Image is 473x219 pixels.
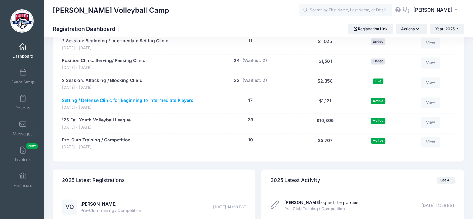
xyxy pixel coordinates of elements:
span: Financials [13,183,32,188]
a: Event Setup [8,66,38,88]
span: Active [371,98,385,104]
span: [DATE] - [DATE] [62,65,145,71]
button: 17 [248,97,253,104]
div: $5,707 [298,137,353,150]
a: Messages [8,117,38,139]
span: [DATE] - [DATE] [62,105,193,111]
span: Event Setup [11,79,35,85]
span: Pre-Club Training / Competition [284,206,359,212]
a: InvoicesNew [8,143,38,165]
div: $10,809 [298,117,353,130]
strong: [PERSON_NAME] [284,200,320,205]
div: $1,025 [298,38,353,51]
a: 2 Session: Attacking / Blocking Clinic [62,77,142,84]
span: [DATE] - [DATE] [62,144,131,150]
button: Actions [396,24,427,34]
button: 24 [234,57,239,64]
button: [PERSON_NAME] [409,3,464,17]
a: View [421,77,441,88]
button: 22 [234,77,239,84]
div: $2,358 [298,77,353,91]
span: Active [371,118,385,124]
div: VO [62,199,77,215]
a: Position Clinic: Serving/ Passing Clinic [62,57,145,64]
a: 2 Session: Beginning / Intermediate Setting Clinic [62,38,168,44]
span: Invoices [15,157,31,162]
span: Ended [371,58,385,64]
span: [DATE] 14:28 EST [421,202,455,209]
span: [DATE] - [DATE] [62,45,168,51]
h1: Registration Dashboard [53,26,121,32]
h4: 2025 Latest Registrations [62,171,125,189]
a: See All [437,177,455,184]
a: View [421,57,441,68]
a: View [421,137,441,147]
a: '25 Fall Youth Volleyball League. [62,117,132,123]
a: View [421,117,441,127]
span: Reports [15,105,30,111]
span: Pre-Club Training / Competition [81,207,141,214]
span: [DATE] 14:28 EST [213,204,246,210]
a: Registration Link [348,24,393,34]
button: (Waitlist: 2) [243,77,267,84]
button: 19 [248,137,253,143]
span: Dashboard [12,54,33,59]
button: 11 [248,38,252,44]
button: (Waitlist: 2) [243,57,267,64]
a: Dashboard [8,40,38,62]
a: View [421,38,441,48]
span: Live [373,78,383,84]
input: Search by First Name, Last Name, or Email... [299,4,392,17]
a: Reports [8,92,38,113]
span: Year: 2025 [435,26,455,31]
span: New [26,143,38,149]
span: [DATE] - [DATE] [62,85,142,91]
a: View [421,97,441,108]
a: Financials [8,169,38,191]
h1: [PERSON_NAME] Volleyball Camp [53,3,169,17]
button: Year: 2025 [430,24,464,34]
a: Pre-Club Training / Competition [62,137,131,143]
img: David Rubio Volleyball Camp [10,9,34,33]
button: 28 [248,117,253,123]
span: Active [371,138,385,144]
a: VO [62,205,77,210]
h4: 2025 Latest Activity [271,171,320,189]
span: [DATE] - [DATE] [62,125,132,131]
a: [PERSON_NAME] [81,201,117,207]
div: $1,581 [298,57,353,71]
a: [PERSON_NAME]signed the policies. [284,200,359,205]
span: Ended [371,38,385,44]
div: $1,121 [298,97,353,111]
span: Messages [13,131,33,136]
span: [PERSON_NAME] [413,7,452,13]
a: Setting / Defense Clinic for Beginning to Intermediate Players [62,97,193,104]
